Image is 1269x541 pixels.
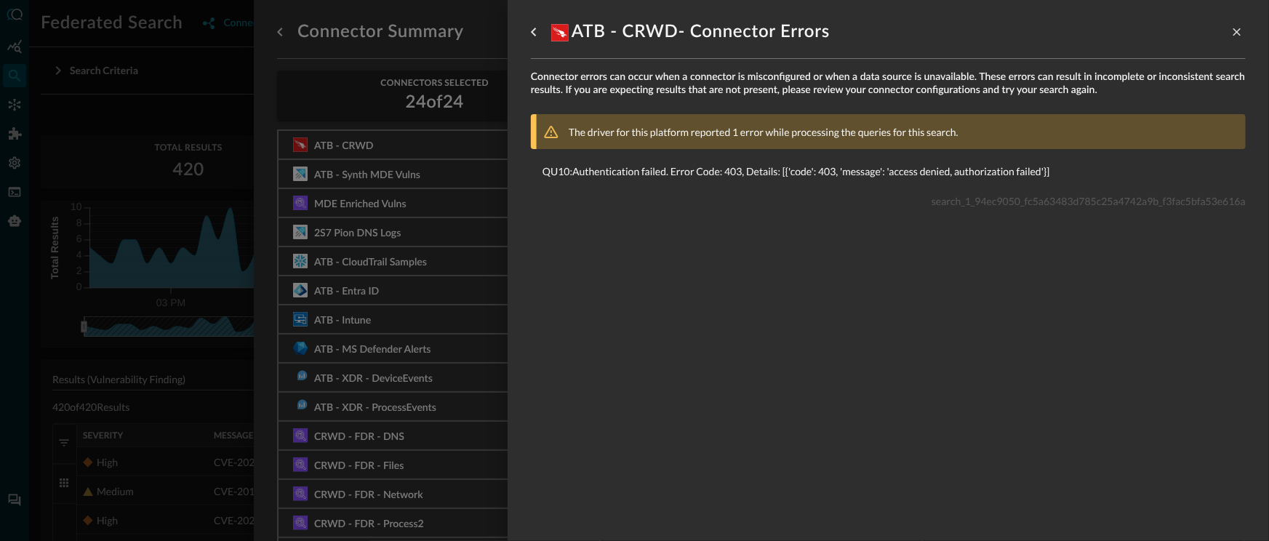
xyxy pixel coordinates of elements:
[569,124,958,140] p: The driver for this platform reported 1 error while processing the queries for this search.
[543,164,1234,179] p: QU10 : Authentication failed. Error Code: 403, Details: [{'code': 403, 'message': 'access denied,...
[1228,23,1246,41] button: close-drawer
[522,20,545,44] button: go back
[551,20,830,44] h1: ATB - CRWD - Connector Errors
[531,71,1246,97] span: Connector errors can occur when a connector is misconfigured or when a data source is unavailable...
[551,24,569,41] svg: Crowdstrike Falcon
[932,195,1246,207] span: search_1_94ec9050_fc5a63483d785c25a4742a9b_f3fac5bfa53e616a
